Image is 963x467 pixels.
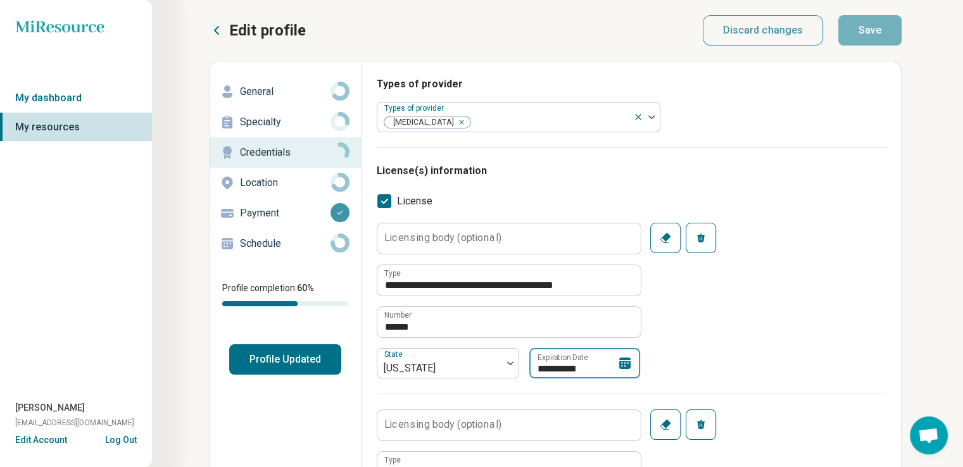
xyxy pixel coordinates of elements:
label: Number [384,311,412,319]
label: Licensing body (optional) [384,233,501,243]
button: Log Out [105,433,137,444]
button: Profile Updated [229,344,341,375]
p: Credentials [240,145,330,160]
a: General [210,77,361,107]
a: Specialty [210,107,361,137]
button: Save [838,15,902,46]
h3: Types of provider [377,77,886,92]
span: [MEDICAL_DATA] [384,116,458,128]
h3: License(s) information [377,163,886,178]
p: Schedule [240,236,330,251]
button: Edit Account [15,433,67,447]
label: Type [384,270,401,277]
p: Specialty [240,115,330,130]
a: Payment [210,198,361,228]
span: [EMAIL_ADDRESS][DOMAIN_NAME] [15,417,134,428]
div: Profile completion [222,301,348,306]
a: Location [210,168,361,198]
span: License [397,194,432,209]
label: State [384,350,405,359]
input: credential.licenses.0.name [377,265,641,296]
a: Credentials [210,137,361,168]
label: Type [384,456,401,464]
p: General [240,84,330,99]
label: Licensing body (optional) [384,420,501,430]
p: Payment [240,206,330,221]
label: Types of provider [384,104,446,113]
p: Location [240,175,330,190]
span: 60 % [297,283,314,293]
p: Edit profile [229,20,306,40]
button: Discard changes [703,15,824,46]
div: Open chat [910,416,948,454]
div: Profile completion: [210,274,361,314]
button: Edit profile [209,20,306,40]
span: [PERSON_NAME] [15,401,85,414]
a: Schedule [210,228,361,259]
